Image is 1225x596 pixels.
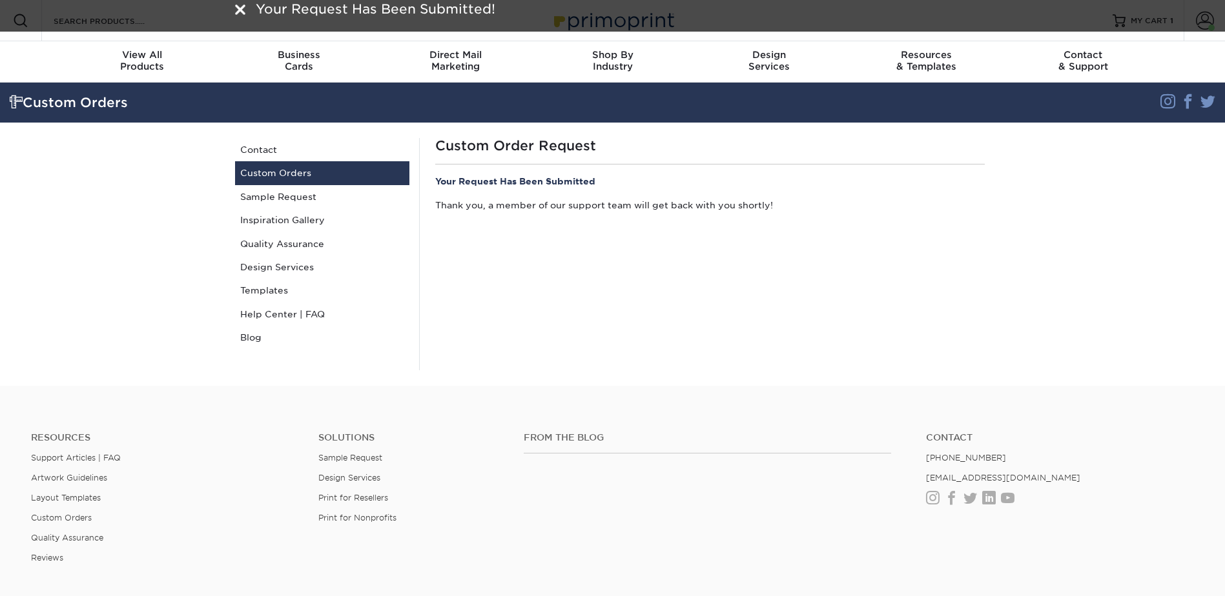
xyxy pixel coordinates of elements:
[377,49,534,72] div: Marketing
[235,303,409,326] a: Help Center | FAQ
[31,533,103,542] a: Quality Assurance
[235,208,409,232] a: Inspiration Gallery
[1005,41,1162,83] a: Contact& Support
[64,49,221,61] span: View All
[848,49,1005,61] span: Resources
[534,49,691,61] span: Shop By
[435,176,595,186] strong: Your Request Has Been Submitted
[848,49,1005,72] div: & Templates
[31,453,121,462] a: Support Articles | FAQ
[64,41,221,83] a: View AllProducts
[318,453,382,462] a: Sample Request
[377,41,534,83] a: Direct MailMarketing
[235,255,409,279] a: Design Services
[534,41,691,83] a: Shop ByIndustry
[64,49,221,72] div: Products
[235,161,409,184] a: Custom Orders
[318,493,388,502] a: Print for Resellers
[691,49,848,61] span: Design
[220,49,377,72] div: Cards
[377,49,534,61] span: Direct Mail
[926,432,1194,443] a: Contact
[31,493,101,502] a: Layout Templates
[1005,49,1162,72] div: & Support
[31,553,63,562] a: Reviews
[691,41,848,83] a: DesignServices
[235,5,245,15] img: close
[318,432,504,443] h4: Solutions
[256,1,495,17] span: Your Request Has Been Submitted!
[235,232,409,255] a: Quality Assurance
[318,473,380,482] a: Design Services
[220,49,377,61] span: Business
[926,473,1080,482] a: [EMAIL_ADDRESS][DOMAIN_NAME]
[848,41,1005,83] a: Resources& Templates
[235,138,409,161] a: Contact
[235,326,409,349] a: Blog
[31,473,107,482] a: Artwork Guidelines
[435,199,985,212] p: Thank you, a member of our support team will get back with you shortly!
[926,453,1006,462] a: [PHONE_NUMBER]
[31,432,299,443] h4: Resources
[534,49,691,72] div: Industry
[318,513,396,522] a: Print for Nonprofits
[691,49,848,72] div: Services
[31,513,92,522] a: Custom Orders
[235,185,409,208] a: Sample Request
[1005,49,1162,61] span: Contact
[220,41,377,83] a: BusinessCards
[524,432,891,443] h4: From the Blog
[435,138,985,154] h1: Custom Order Request
[235,279,409,302] a: Templates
